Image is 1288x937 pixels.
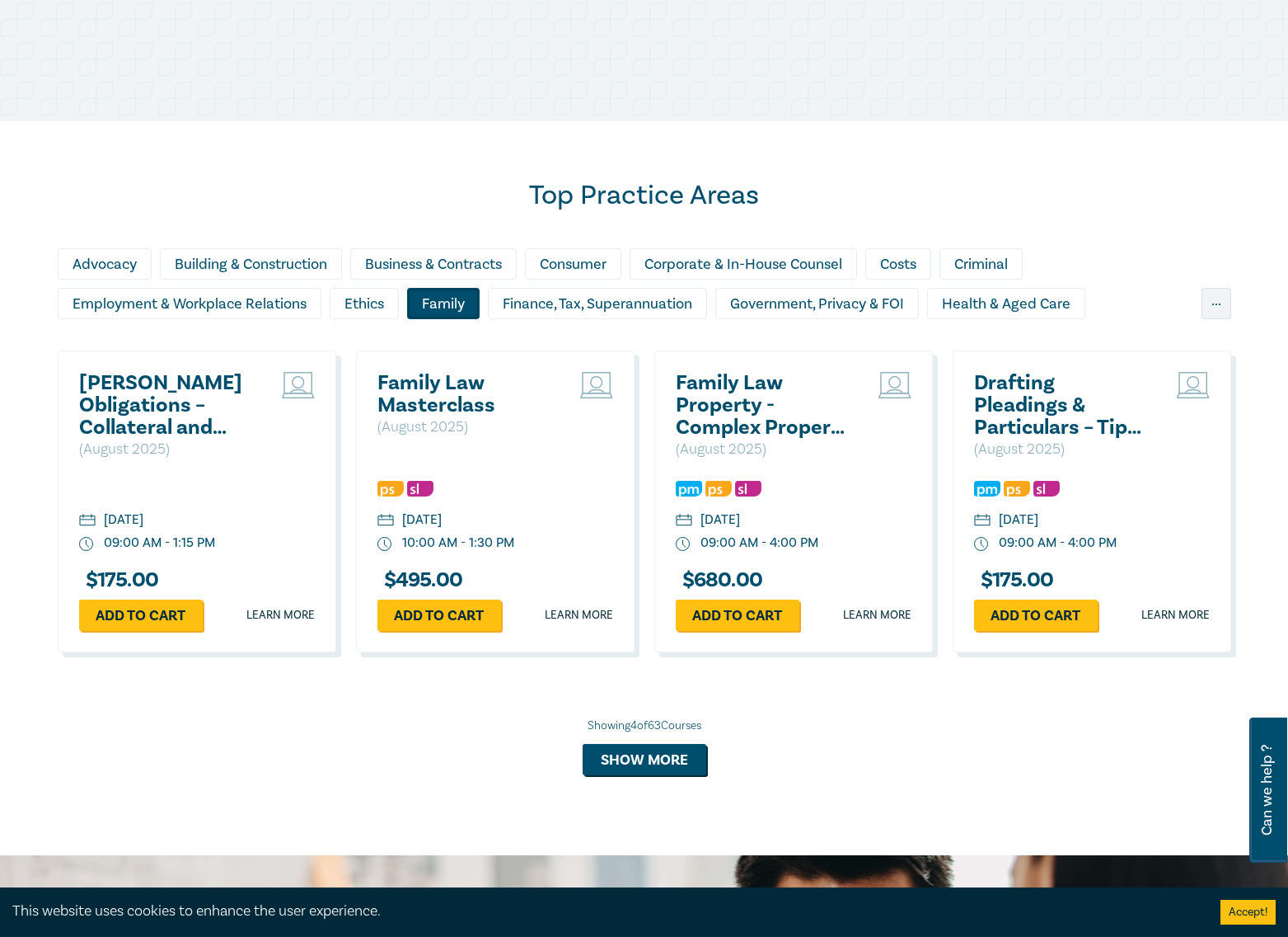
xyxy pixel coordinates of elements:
[630,248,857,280] div: Corporate & In-House Counsel
[782,327,1014,359] div: Personal Injury & Medico-Legal
[79,514,96,529] img: calendar
[700,511,740,530] div: [DATE]
[12,901,1196,922] div: This website uses cookies to enhance the user experience.
[545,607,613,624] a: Learn more
[735,481,761,497] img: Substantive Law
[974,600,1098,631] a: Add to cart
[58,718,1231,734] div: Showing 4 of 63 Courses
[377,372,555,417] a: Family Law Masterclass
[58,248,152,280] div: Advocacy
[676,481,702,497] img: Practice Management & Business Skills
[377,417,555,438] p: ( August 2025 )
[974,481,1000,497] img: Practice Management & Business Skills
[927,288,1085,319] div: Health & Aged Care
[79,569,159,591] h3: $ 175.00
[974,514,991,529] img: calendar
[407,481,433,497] img: Substantive Law
[377,481,404,497] img: Professional Skills
[58,288,321,319] div: Employment & Workplace Relations
[676,569,763,591] h3: $ 680.00
[1259,727,1275,853] span: Can we help ?
[79,372,256,439] a: [PERSON_NAME] Obligations – Collateral and Strategic Uses
[705,481,732,497] img: Professional Skills
[1177,372,1210,398] img: Live Stream
[681,327,774,359] div: Migration
[1004,481,1030,497] img: Professional Skills
[443,327,673,359] div: Litigation & Dispute Resolution
[407,288,480,319] div: Family
[1201,288,1231,319] div: ...
[676,537,691,552] img: watch
[974,569,1054,591] h3: $ 175.00
[1141,607,1210,624] a: Learn more
[676,372,853,439] a: Family Law Property - Complex Property Settlements ([DATE])
[79,537,94,552] img: watch
[974,372,1151,439] a: Drafting Pleadings & Particulars – Tips & Traps
[104,511,143,530] div: [DATE]
[377,600,501,631] a: Add to cart
[676,439,853,460] p: ( August 2025 )
[330,288,399,319] div: Ethics
[377,569,463,591] h3: $ 495.00
[580,372,613,398] img: Live Stream
[974,537,989,552] img: watch
[676,600,799,631] a: Add to cart
[865,248,931,280] div: Costs
[974,439,1151,460] p: ( August 2025 )
[79,600,203,631] a: Add to cart
[676,514,692,529] img: calendar
[402,511,442,530] div: [DATE]
[843,607,911,624] a: Learn more
[377,537,392,552] img: watch
[1033,481,1060,497] img: Substantive Law
[350,248,517,280] div: Business & Contracts
[58,327,261,359] div: Insolvency & Restructuring
[715,288,919,319] div: Government, Privacy & FOI
[583,744,706,775] button: Show more
[488,288,707,319] div: Finance, Tax, Superannuation
[246,607,315,624] a: Learn more
[269,327,434,359] div: Intellectual Property
[58,179,1231,212] h2: Top Practice Areas
[999,511,1038,530] div: [DATE]
[104,534,215,553] div: 09:00 AM - 1:15 PM
[282,372,315,398] img: Live Stream
[939,248,1023,280] div: Criminal
[160,248,342,280] div: Building & Construction
[377,514,394,529] img: calendar
[79,439,256,460] p: ( August 2025 )
[1220,900,1276,925] button: Accept cookies
[999,534,1117,553] div: 09:00 AM - 4:00 PM
[700,534,818,553] div: 09:00 AM - 4:00 PM
[402,534,514,553] div: 10:00 AM - 1:30 PM
[525,248,621,280] div: Consumer
[878,372,911,398] img: Live Stream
